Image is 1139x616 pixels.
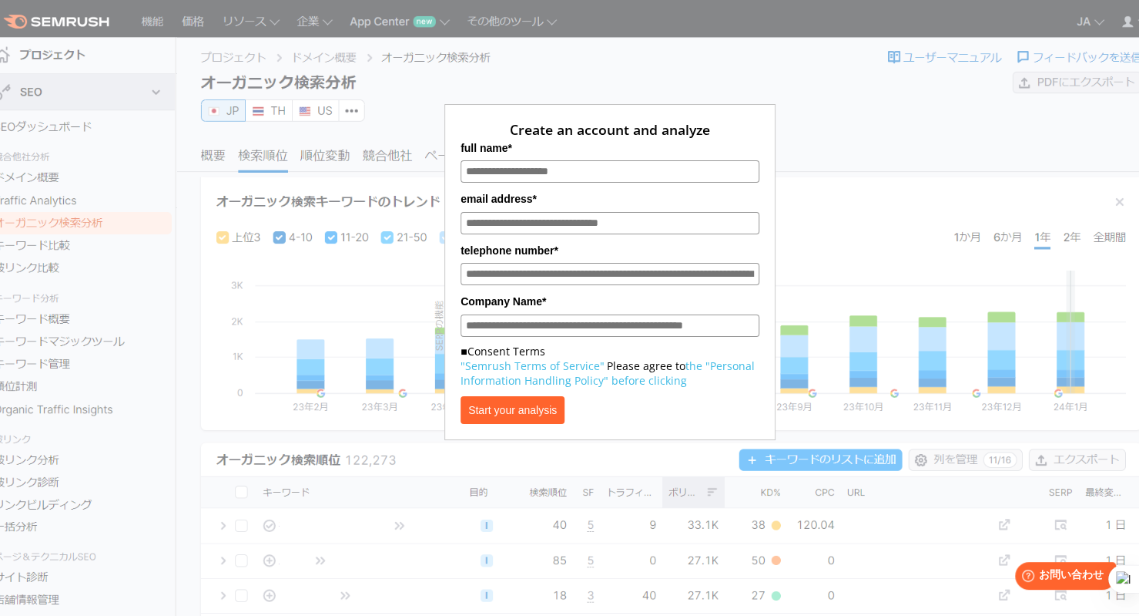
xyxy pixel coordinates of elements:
a: "Semrush Terms of Service" [461,358,605,373]
font: Create an account and analyze [510,120,710,139]
button: Start your analysis [461,396,564,424]
a: the "Personal Information Handling Policy" before clicking [461,358,755,388]
font: Company Name* [461,295,546,308]
font: Please agree to [607,358,685,373]
iframe: Help widget launcher [1002,556,1122,599]
font: telephone number* [461,244,558,257]
font: email address* [461,193,537,205]
font: full name* [461,142,512,154]
font: ■Consent Terms [461,344,544,358]
font: Start your analysis [468,404,557,416]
